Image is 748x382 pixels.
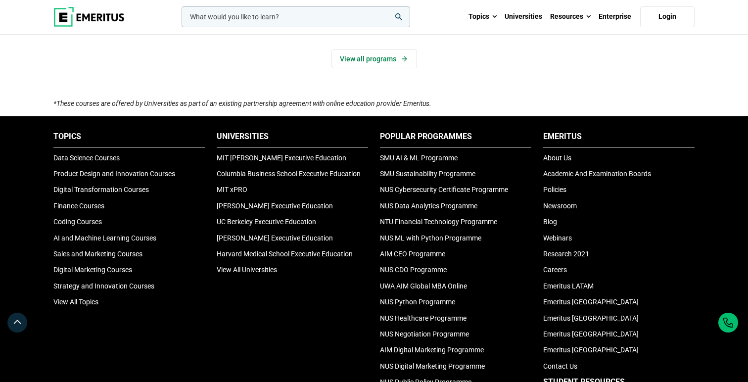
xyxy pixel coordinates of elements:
a: View all programs [331,49,417,68]
a: AI and Machine Learning Courses [53,234,156,242]
a: NUS CDO Programme [380,266,447,274]
a: Digital Transformation Courses [53,186,149,193]
a: Academic And Examination Boards [543,170,651,178]
a: Emeritus [GEOGRAPHIC_DATA] [543,298,639,306]
a: UC Berkeley Executive Education [217,218,316,226]
a: NTU Financial Technology Programme [380,218,497,226]
a: UWA AIM Global MBA Online [380,282,467,290]
a: About Us [543,154,571,162]
a: Coding Courses [53,218,102,226]
a: NUS Negotiation Programme [380,330,469,338]
a: Login [640,6,695,27]
a: NUS Healthcare Programme [380,314,467,322]
a: Research 2021 [543,250,589,258]
a: Digital Marketing Courses [53,266,132,274]
a: Columbia Business School Executive Education [217,170,361,178]
a: Sales and Marketing Courses [53,250,142,258]
a: Finance Courses [53,202,104,210]
a: NUS Python Programme [380,298,455,306]
a: Newsroom [543,202,577,210]
a: SMU AI & ML Programme [380,154,458,162]
a: Emeritus LATAM [543,282,594,290]
a: Contact Us [543,362,577,370]
a: Strategy and Innovation Courses [53,282,154,290]
a: Product Design and Innovation Courses [53,170,175,178]
input: woocommerce-product-search-field-0 [182,6,410,27]
a: MIT [PERSON_NAME] Executive Education [217,154,346,162]
a: AIM Digital Marketing Programme [380,346,484,354]
a: [PERSON_NAME] Executive Education [217,202,333,210]
a: Emeritus [GEOGRAPHIC_DATA] [543,314,639,322]
a: View All Topics [53,298,98,306]
a: NUS Cybersecurity Certificate Programme [380,186,508,193]
a: NUS ML with Python Programme [380,234,481,242]
a: [PERSON_NAME] Executive Education [217,234,333,242]
a: View All Universities [217,266,277,274]
a: NUS Data Analytics Programme [380,202,477,210]
a: SMU Sustainability Programme [380,170,475,178]
a: NUS Digital Marketing Programme [380,362,485,370]
a: Data Science Courses [53,154,120,162]
a: Emeritus [GEOGRAPHIC_DATA] [543,346,639,354]
a: Blog [543,218,557,226]
a: Policies [543,186,566,193]
a: Careers [543,266,567,274]
a: Harvard Medical School Executive Education [217,250,353,258]
a: Emeritus [GEOGRAPHIC_DATA] [543,330,639,338]
a: Webinars [543,234,572,242]
a: AIM CEO Programme [380,250,445,258]
a: MIT xPRO [217,186,247,193]
i: *These courses are offered by Universities as part of an existing partnership agreement with onli... [53,99,431,107]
